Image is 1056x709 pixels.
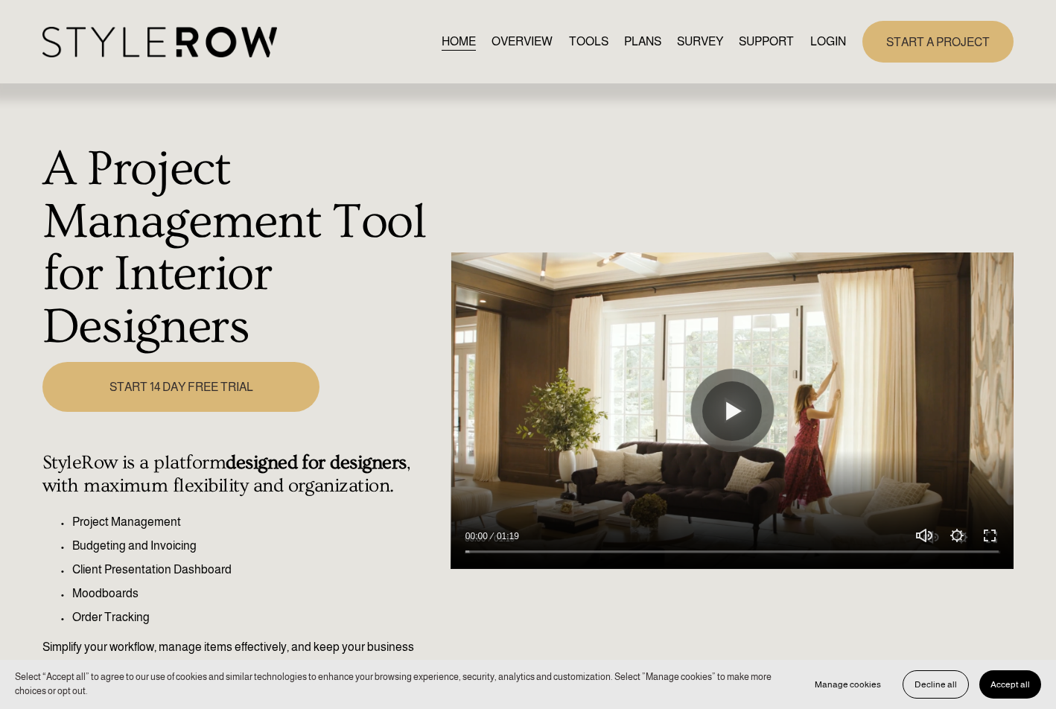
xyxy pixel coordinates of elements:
[72,537,442,555] p: Budgeting and Invoicing
[702,381,762,441] button: Play
[72,561,442,579] p: Client Presentation Dashboard
[804,670,892,699] button: Manage cookies
[42,451,442,497] h4: StyleRow is a platform , with maximum flexibility and organization.
[739,31,794,51] a: folder dropdown
[739,33,794,51] span: SUPPORT
[810,31,846,51] a: LOGIN
[990,679,1030,690] span: Accept all
[42,27,277,57] img: StyleRow
[72,585,442,603] p: Moodboards
[42,638,442,674] p: Simplify your workflow, manage items effectively, and keep your business running seamlessly.
[72,513,442,531] p: Project Management
[42,362,320,412] a: START 14 DAY FREE TRIAL
[72,608,442,626] p: Order Tracking
[442,31,476,51] a: HOME
[979,670,1041,699] button: Accept all
[677,31,723,51] a: SURVEY
[15,670,789,699] p: Select “Accept all” to agree to our use of cookies and similar technologies to enhance your brows...
[465,529,492,544] div: Current time
[226,451,406,474] strong: designed for designers
[492,529,523,544] div: Duration
[492,31,553,51] a: OVERVIEW
[815,679,881,690] span: Manage cookies
[42,143,442,354] h1: A Project Management Tool for Interior Designers
[465,547,999,557] input: Seek
[862,21,1014,62] a: START A PROJECT
[915,679,957,690] span: Decline all
[569,31,608,51] a: TOOLS
[903,670,969,699] button: Decline all
[624,31,661,51] a: PLANS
